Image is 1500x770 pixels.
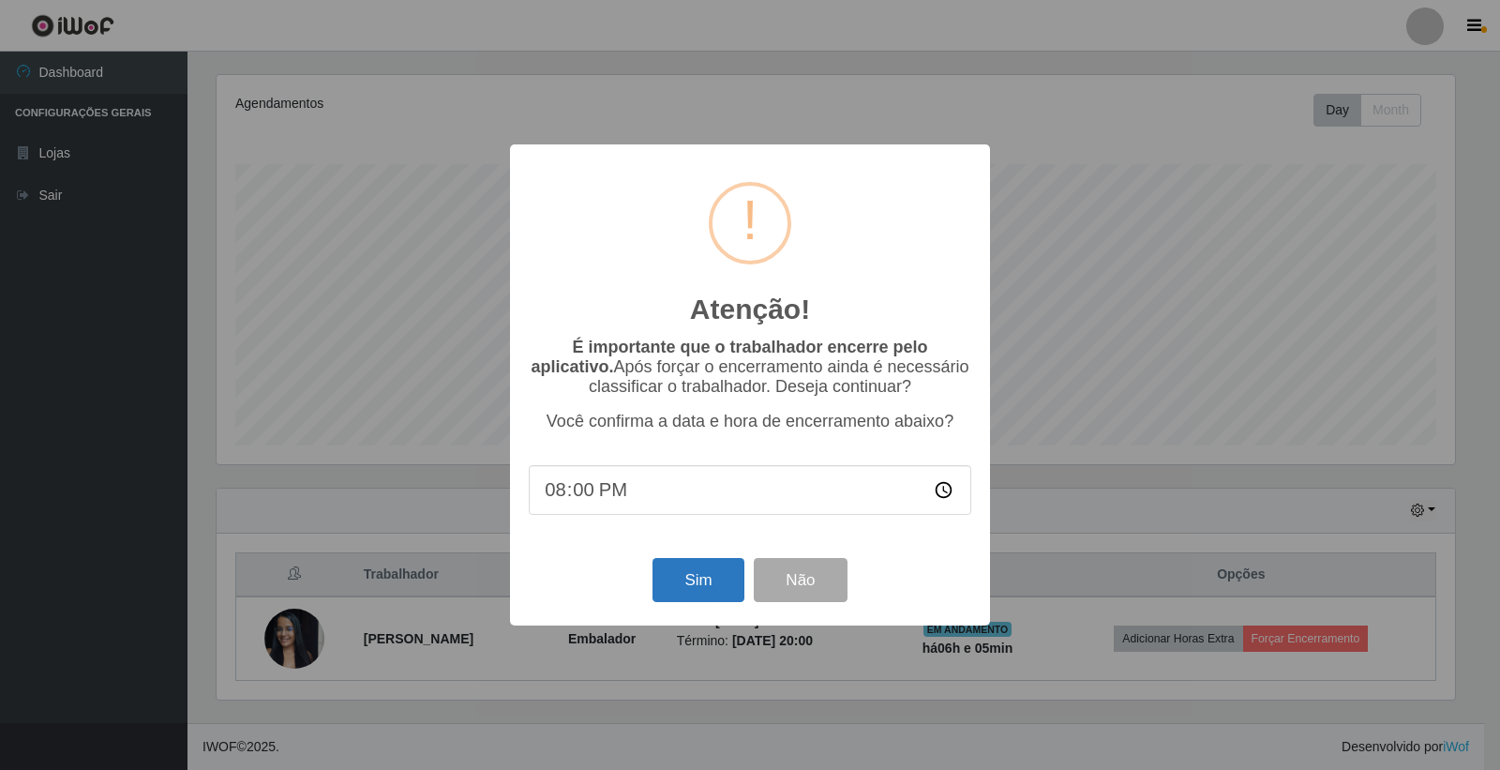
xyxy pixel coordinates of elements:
p: Após forçar o encerramento ainda é necessário classificar o trabalhador. Deseja continuar? [529,338,971,397]
h2: Atenção! [690,293,810,326]
button: Sim [652,558,743,602]
b: É importante que o trabalhador encerre pelo aplicativo. [531,338,927,376]
p: Você confirma a data e hora de encerramento abaixo? [529,412,971,431]
button: Não [754,558,847,602]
